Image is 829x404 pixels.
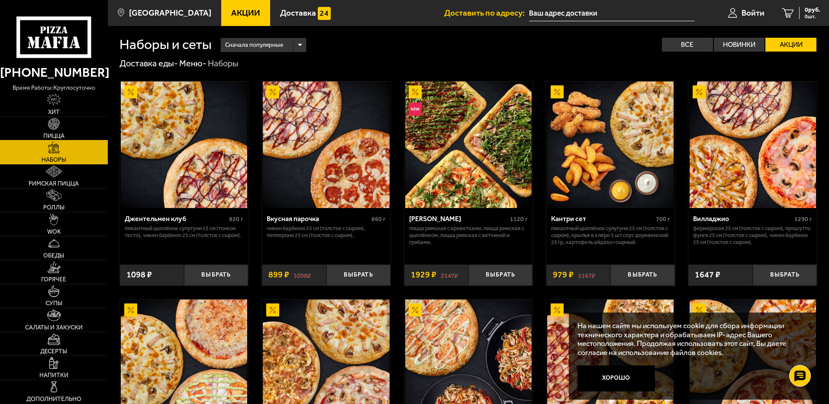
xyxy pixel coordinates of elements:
button: Выбрать [610,264,674,286]
span: Римская пицца [29,181,79,187]
a: АкционныйНовинкаМама Миа [404,81,533,208]
img: Акционный [693,303,706,316]
a: Меню- [179,58,206,68]
span: 1647 ₽ [695,270,720,279]
label: Новинки [714,38,765,52]
span: WOK [47,229,61,235]
img: Акционный [409,85,422,98]
span: Наборы [42,157,66,163]
span: Дополнительно [26,396,81,402]
p: На нашем сайте мы используем cookie для сбора информации технического характера и обрабатываем IP... [577,321,804,357]
img: Акционный [266,303,279,316]
span: [GEOGRAPHIC_DATA] [129,9,211,17]
button: Выбрать [184,264,248,286]
a: АкционныйВилладжио [688,81,817,208]
span: 1929 ₽ [411,270,436,279]
span: 0 руб. [805,7,820,13]
a: Доставка еды- [119,58,178,68]
p: Чикен Барбекю 25 см (толстое с сыром), Пепперони 25 см (толстое с сыром). [267,225,386,239]
label: Акции [765,38,816,52]
div: Наборы [208,58,239,69]
p: Пикантный цыплёнок сулугуни 25 см (толстое с сыром), крылья в кляре 5 шт соус деревенский 25 гр, ... [551,225,670,246]
h1: Наборы и сеты [119,38,212,52]
button: Выбрать [468,264,532,286]
span: Супы [45,300,62,306]
div: [PERSON_NAME] [409,215,508,223]
img: Акционный [124,303,137,316]
span: 820 г [229,215,243,223]
span: Обеды [43,253,64,259]
p: Фермерская 25 см (толстое с сыром), Прошутто Фунги 25 см (толстое с сыром), Чикен Барбекю 25 см (... [693,225,812,246]
a: АкционныйКантри сет [546,81,675,208]
img: Акционный [409,303,422,316]
span: 899 ₽ [268,270,289,279]
span: Салаты и закуски [25,325,83,331]
span: 700 г [656,215,670,223]
s: 1167 ₽ [578,270,595,279]
span: Пицца [43,133,65,139]
img: Джентельмен клуб [121,81,247,208]
img: Акционный [124,85,137,98]
button: Выбрать [326,264,390,286]
span: Десерты [40,349,67,355]
img: Акционный [551,85,564,98]
span: 979 ₽ [553,270,574,279]
div: Джентельмен клуб [125,215,227,223]
span: Сначала популярные [225,37,283,53]
span: Доставить по адресу: [444,9,529,17]
span: Горячее [41,277,66,283]
img: Вилладжио [690,81,816,208]
span: 1290 г [794,215,812,223]
img: Акционный [693,85,706,98]
span: 860 г [371,215,386,223]
span: Доставка [280,9,316,17]
span: Роллы [43,205,65,211]
div: Кантри сет [551,215,654,223]
span: Напитки [39,372,68,378]
label: Все [662,38,713,52]
s: 2147 ₽ [441,270,458,279]
s: 1098 ₽ [294,270,311,279]
img: Акционный [551,303,564,316]
img: Кантри сет [547,81,674,208]
a: АкционныйДжентельмен клуб [120,81,248,208]
button: Выбрать [753,264,817,286]
span: 0 шт. [805,14,820,19]
span: Войти [742,9,764,17]
span: 1098 ₽ [126,270,152,279]
div: Вилладжио [693,215,792,223]
img: Новинка [409,103,422,116]
img: Мама Миа [405,81,532,208]
p: Пицца Римская с креветками, Пицца Римская с цыплёнком, Пицца Римская с ветчиной и грибами. [409,225,528,246]
button: Хорошо [577,365,655,391]
input: Ваш адрес доставки [529,5,695,21]
span: Хит [48,109,60,115]
div: Вкусная парочка [267,215,369,223]
img: Акционный [266,85,279,98]
a: АкционныйВкусная парочка [262,81,390,208]
span: 1120 г [510,215,528,223]
span: Акции [231,9,260,17]
img: 15daf4d41897b9f0e9f617042186c801.svg [318,7,331,20]
img: Вкусная парочка [263,81,389,208]
p: Пикантный цыплёнок сулугуни 25 см (тонкое тесто), Чикен Барбекю 25 см (толстое с сыром). [125,225,244,239]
